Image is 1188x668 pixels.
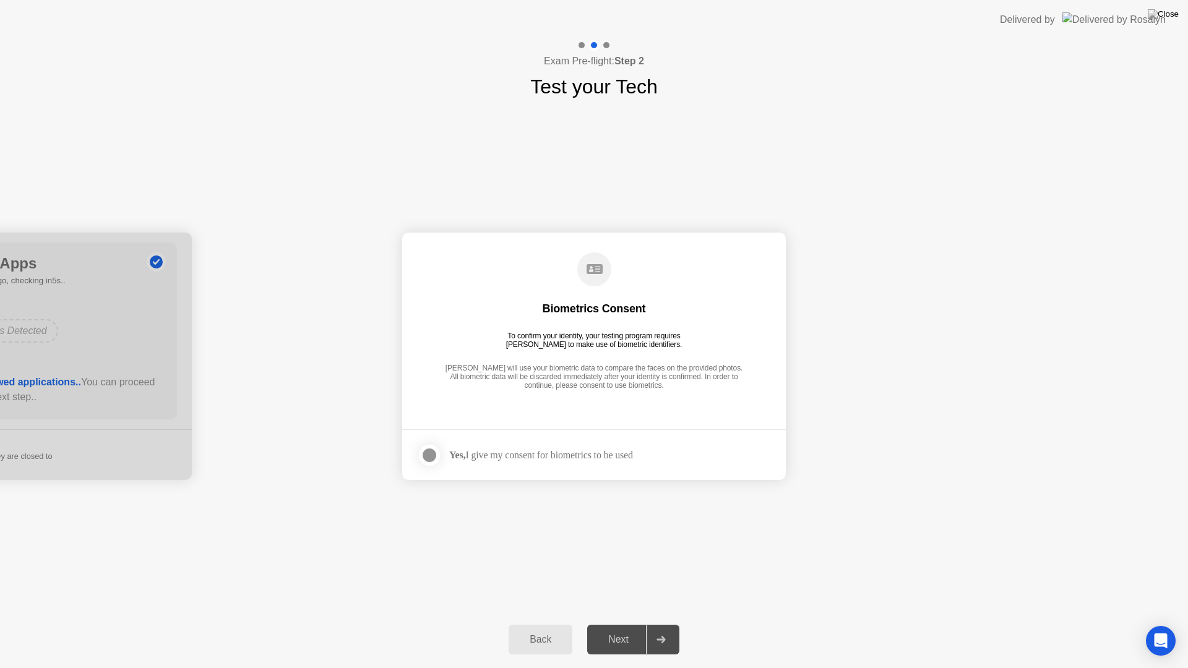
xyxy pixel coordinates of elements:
strong: Yes, [449,450,465,460]
div: Next [591,634,646,645]
h1: Test your Tech [530,72,658,101]
button: Next [587,625,679,654]
div: I give my consent for biometrics to be used [449,449,633,461]
img: Delivered by Rosalyn [1062,12,1166,27]
div: To confirm your identity, your testing program requires [PERSON_NAME] to make use of biometric id... [501,332,687,349]
div: Biometrics Consent [543,301,646,316]
div: [PERSON_NAME] will use your biometric data to compare the faces on the provided photos. All biome... [442,364,746,392]
button: Back [509,625,572,654]
div: Open Intercom Messenger [1146,626,1176,656]
img: Close [1148,9,1179,19]
b: Step 2 [614,56,644,66]
div: Delivered by [1000,12,1055,27]
h4: Exam Pre-flight: [544,54,644,69]
div: Back [512,634,569,645]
